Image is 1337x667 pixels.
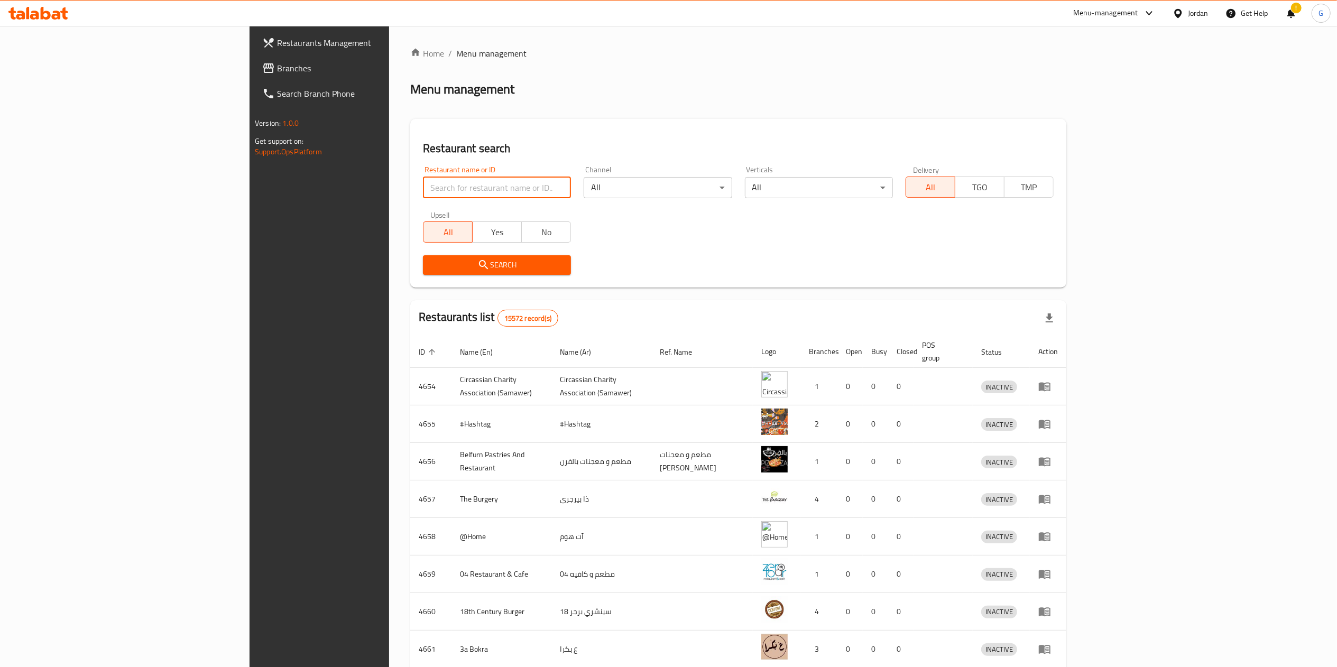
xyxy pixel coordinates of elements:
[551,443,651,480] td: مطعم و معجنات بالفرن
[1038,530,1058,543] div: Menu
[651,443,753,480] td: مطعم و معجنات [PERSON_NAME]
[761,559,788,585] img: 04 Restaurant & Cafe
[431,258,563,272] span: Search
[451,555,551,593] td: 04 Restaurant & Cafe
[960,180,1000,195] span: TGO
[254,55,473,81] a: Branches
[1038,643,1058,655] div: Menu
[888,480,914,518] td: 0
[981,493,1017,506] div: INACTIVE
[551,405,651,443] td: #Hashtag
[863,336,888,368] th: Busy
[837,480,863,518] td: 0
[277,87,464,100] span: Search Branch Phone
[745,177,893,198] div: All
[981,568,1017,580] span: INACTIVE
[551,480,651,518] td: ذا بيرجري
[560,346,605,358] span: Name (Ar)
[981,456,1017,468] span: INACTIVE
[477,225,518,240] span: Yes
[761,634,788,660] img: 3a Bokra
[837,368,863,405] td: 0
[526,225,567,240] span: No
[419,346,439,358] span: ID
[922,339,960,364] span: POS group
[800,405,837,443] td: 2
[800,518,837,555] td: 1
[254,81,473,106] a: Search Branch Phone
[1038,455,1058,468] div: Menu
[863,593,888,631] td: 0
[910,180,951,195] span: All
[423,221,473,243] button: All
[255,145,322,159] a: Support.OpsPlatform
[254,30,473,55] a: Restaurants Management
[863,405,888,443] td: 0
[863,480,888,518] td: 0
[1318,7,1323,19] span: G
[800,336,837,368] th: Branches
[981,606,1017,618] span: INACTIVE
[800,593,837,631] td: 4
[521,221,571,243] button: No
[255,134,303,148] span: Get support on:
[753,336,800,368] th: Logo
[981,381,1017,393] span: INACTIVE
[761,521,788,548] img: @Home
[837,443,863,480] td: 0
[981,606,1017,618] div: INACTIVE
[423,141,1054,156] h2: Restaurant search
[551,518,651,555] td: آت هوم
[981,419,1017,431] span: INACTIVE
[551,593,651,631] td: 18 سينشري برجر
[451,480,551,518] td: The Burgery
[277,36,464,49] span: Restaurants Management
[1038,568,1058,580] div: Menu
[423,177,571,198] input: Search for restaurant name or ID..
[981,531,1017,543] div: INACTIVE
[906,177,955,198] button: All
[863,443,888,480] td: 0
[981,346,1016,358] span: Status
[451,443,551,480] td: Belfurn Pastries And Restaurant
[888,336,914,368] th: Closed
[1038,418,1058,430] div: Menu
[800,368,837,405] td: 1
[863,518,888,555] td: 0
[460,346,506,358] span: Name (En)
[551,368,651,405] td: ​Circassian ​Charity ​Association​ (Samawer)
[888,368,914,405] td: 0
[981,643,1017,655] span: INACTIVE
[660,346,706,358] span: Ref. Name
[837,593,863,631] td: 0
[981,494,1017,506] span: INACTIVE
[1038,605,1058,618] div: Menu
[1038,493,1058,505] div: Menu
[761,484,788,510] img: The Burgery
[277,62,464,75] span: Branches
[497,310,558,327] div: Total records count
[761,446,788,473] img: Belfurn Pastries And Restaurant
[498,313,558,323] span: 15572 record(s)
[981,531,1017,543] span: INACTIVE
[837,336,863,368] th: Open
[1037,305,1062,331] div: Export file
[761,409,788,435] img: #Hashtag
[837,405,863,443] td: 0
[456,47,527,60] span: Menu management
[282,116,299,130] span: 1.0.0
[255,116,281,130] span: Version:
[761,371,788,397] img: ​Circassian ​Charity ​Association​ (Samawer)
[430,211,450,218] label: Upsell
[1073,7,1138,20] div: Menu-management
[888,555,914,593] td: 0
[800,480,837,518] td: 4
[913,166,939,173] label: Delivery
[584,177,732,198] div: All
[837,518,863,555] td: 0
[800,443,837,480] td: 1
